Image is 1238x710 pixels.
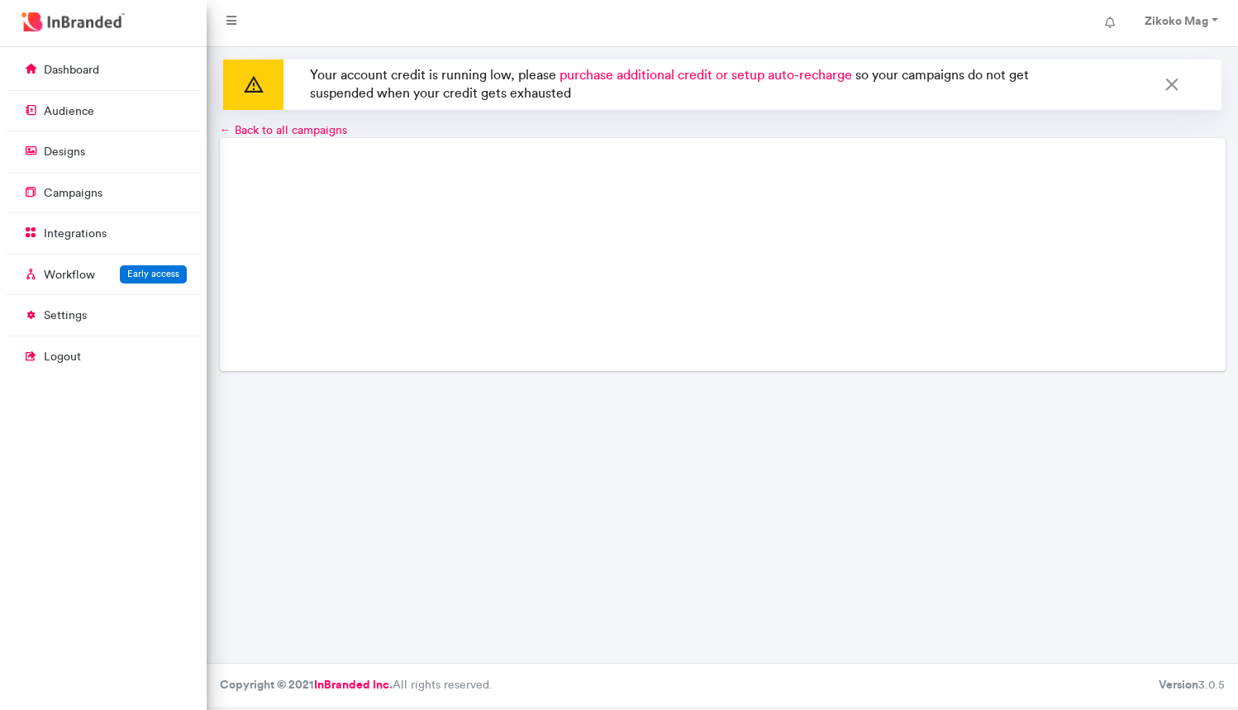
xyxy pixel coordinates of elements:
[207,663,1238,707] footer: All rights reserved.
[1145,13,1208,28] strong: Zikoko Mag
[1128,7,1231,40] a: Zikoko Mag
[303,60,1082,110] p: Your account credit is running low, please so your campaigns do not get suspended when your credi...
[1159,677,1225,693] div: 3.0.5
[7,136,200,167] a: designs
[44,103,94,120] p: audience
[44,62,99,79] p: dashboard
[44,349,81,365] p: logout
[7,299,200,331] a: settings
[7,54,200,85] a: dashboard
[314,677,389,692] a: InBranded Inc
[220,677,393,692] strong: Copyright © 2021 .
[44,144,85,160] p: designs
[559,67,852,83] span: purchase additional credit or setup auto-recharge
[7,95,200,126] a: audience
[17,8,129,36] img: InBranded Logo
[1159,677,1198,692] b: Version
[7,259,200,290] a: WorkflowEarly access
[44,267,95,284] p: Workflow
[127,268,179,279] span: Early access
[44,307,87,324] p: settings
[44,226,107,242] p: integrations
[220,123,347,137] a: ← Back to all campaigns
[44,185,102,202] p: campaigns
[7,177,200,208] a: campaigns
[7,217,200,249] a: integrations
